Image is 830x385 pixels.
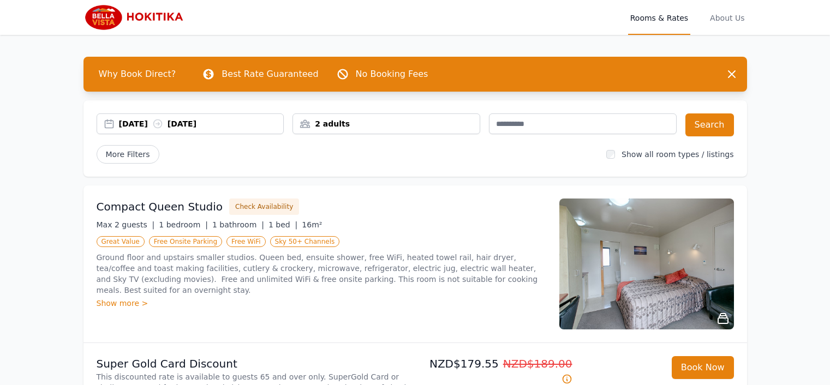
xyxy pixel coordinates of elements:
p: Ground floor and upstairs smaller studios. Queen bed, ensuite shower, free WiFi, heated towel rai... [97,252,546,296]
span: 1 bedroom | [159,220,208,229]
button: Search [685,113,734,136]
p: No Booking Fees [356,68,428,81]
button: Book Now [672,356,734,379]
span: 16m² [302,220,322,229]
div: Show more > [97,298,546,309]
span: Max 2 guests | [97,220,155,229]
span: Why Book Direct? [90,63,185,85]
p: Super Gold Card Discount [97,356,411,371]
span: NZD$189.00 [503,357,572,370]
span: 1 bed | [268,220,297,229]
h3: Compact Queen Studio [97,199,223,214]
span: Sky 50+ Channels [270,236,340,247]
span: Free WiFi [226,236,266,247]
span: More Filters [97,145,159,164]
span: Free Onsite Parking [149,236,222,247]
div: [DATE] [DATE] [119,118,284,129]
button: Check Availability [229,198,299,215]
span: 1 bathroom | [212,220,264,229]
label: Show all room types / listings [622,150,733,159]
img: Bella Vista Hokitika [83,4,189,31]
p: Best Rate Guaranteed [222,68,318,81]
span: Great Value [97,236,145,247]
div: 2 adults [293,118,480,129]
